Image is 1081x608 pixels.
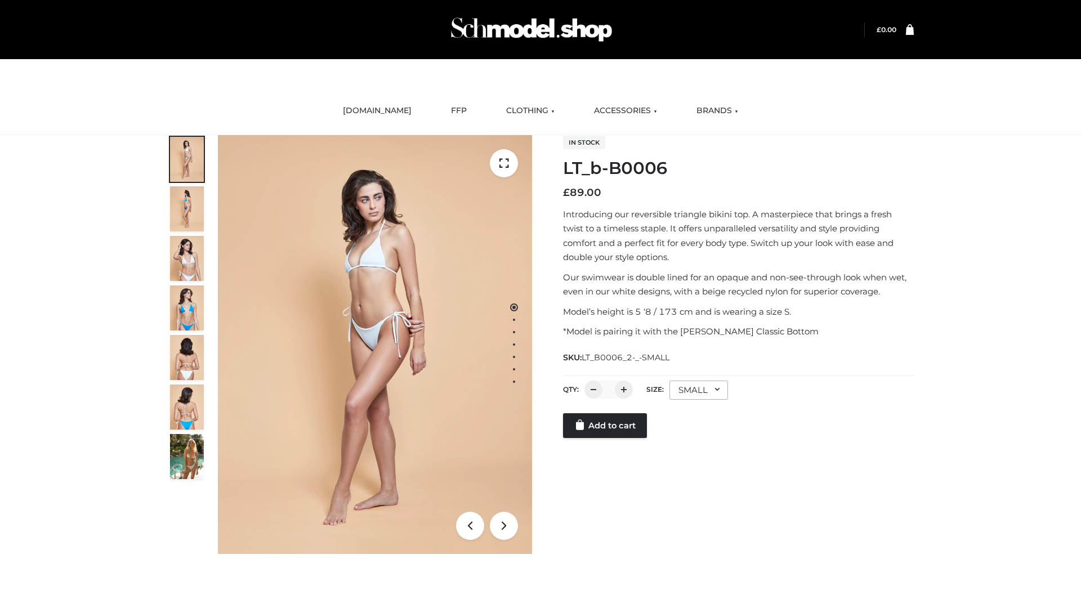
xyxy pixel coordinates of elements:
a: BRANDS [688,99,747,123]
a: CLOTHING [498,99,563,123]
div: SMALL [669,381,728,400]
span: LT_B0006_2-_-SMALL [582,352,669,363]
img: ArielClassicBikiniTop_CloudNine_AzureSky_OW114ECO_8-scaled.jpg [170,385,204,430]
span: £ [877,25,881,34]
img: ArielClassicBikiniTop_CloudNine_AzureSky_OW114ECO_1 [218,135,532,554]
p: Introducing our reversible triangle bikini top. A masterpiece that brings a fresh twist to a time... [563,207,914,265]
span: In stock [563,136,605,149]
label: Size: [646,385,664,394]
span: SKU: [563,351,671,364]
a: ACCESSORIES [586,99,665,123]
p: *Model is pairing it with the [PERSON_NAME] Classic Bottom [563,324,914,339]
img: Schmodel Admin 964 [447,7,616,52]
p: Our swimwear is double lined for an opaque and non-see-through look when wet, even in our white d... [563,270,914,299]
img: ArielClassicBikiniTop_CloudNine_AzureSky_OW114ECO_3-scaled.jpg [170,236,204,281]
img: Arieltop_CloudNine_AzureSky2.jpg [170,434,204,479]
label: QTY: [563,385,579,394]
img: ArielClassicBikiniTop_CloudNine_AzureSky_OW114ECO_7-scaled.jpg [170,335,204,380]
a: [DOMAIN_NAME] [334,99,420,123]
a: FFP [443,99,475,123]
a: Add to cart [563,413,647,438]
bdi: 0.00 [877,25,896,34]
h1: LT_b-B0006 [563,158,914,178]
img: ArielClassicBikiniTop_CloudNine_AzureSky_OW114ECO_1-scaled.jpg [170,137,204,182]
img: ArielClassicBikiniTop_CloudNine_AzureSky_OW114ECO_4-scaled.jpg [170,285,204,330]
p: Model’s height is 5 ‘8 / 173 cm and is wearing a size S. [563,305,914,319]
span: £ [563,186,570,199]
a: £0.00 [877,25,896,34]
img: ArielClassicBikiniTop_CloudNine_AzureSky_OW114ECO_2-scaled.jpg [170,186,204,231]
bdi: 89.00 [563,186,601,199]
